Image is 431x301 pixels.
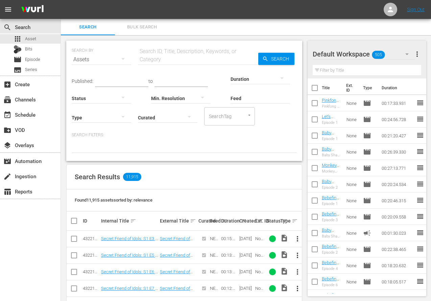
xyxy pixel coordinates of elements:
div: Baby Shark Back to School [322,153,341,157]
div: Search ID, Title, Description, Keywords, or Category [138,47,258,64]
td: None [344,225,361,241]
span: Episode [363,245,371,253]
span: Video [280,267,288,275]
span: Asset [25,36,36,42]
a: Bebefinn 4 Ep1 - Baby Shark TV - TRC2 - 202508 [322,195,339,226]
span: Search [268,53,294,65]
td: None [344,209,361,225]
span: more_vert [413,50,421,58]
div: None [255,236,265,241]
td: 00:27:13.771 [379,160,416,176]
span: more_vert [293,235,302,243]
div: [DATE] [239,286,253,291]
a: Secret Friend of Idols: S1 E3 - PENTAGON [101,236,158,246]
div: None [255,253,265,258]
div: None [255,286,265,291]
a: Secret Friend of Idols: S1 E6 - ITZY [160,269,194,279]
span: Episode [363,148,371,156]
div: [DATE] [239,269,253,274]
td: None [344,128,361,144]
span: sort [190,218,196,224]
button: more_vert [413,46,421,62]
td: None [344,144,361,160]
span: Schedule [3,111,11,119]
span: Video [280,234,288,242]
div: Assets [72,50,131,69]
div: Episode 6 [322,283,341,287]
span: reorder [416,147,424,156]
span: reorder [416,196,424,204]
div: [DATE] [239,253,253,258]
span: Series [14,66,22,74]
span: Found 11,915 assets sorted by: relevance [75,198,152,203]
span: Asset [14,35,22,43]
td: 00:24:56.728 [379,111,416,128]
span: Published: [72,78,93,84]
a: Baby Shark TV 90sec Ad slate_글로벌 앱 홍보 영상 프린세스 앱 ([DATE]~[DATE]) [322,228,340,283]
div: Episode 2 [322,185,341,190]
div: [DATE] [239,236,253,241]
a: Secret Friend of Idols: S1 E5 - VICTON [160,253,193,268]
span: reorder [416,261,424,269]
td: 00:01:30.023 [379,225,416,241]
td: 00:22:38.465 [379,241,416,257]
a: Sign Out [407,7,425,12]
div: Status [267,217,278,225]
td: 00:20:24.534 [379,176,416,192]
td: 00:17:33.931 [379,95,416,111]
div: Episode 1 [322,137,341,141]
span: sort [130,218,136,224]
a: Monkey Bananas Dance - Baby Shark TV - TRC2 - 202508 [322,163,339,198]
span: to [148,78,153,84]
button: Open [246,112,253,118]
span: Episode [363,164,371,172]
div: Episode 2 [322,250,341,255]
a: Secret Friend of Idols: S1 E7 - KANGDANIEL [101,286,158,296]
div: 00:15:25.919 [221,236,237,241]
span: Episode [363,132,371,140]
td: 00:18:05.517 [379,274,416,290]
a: Bebefinn 4 Ep2 - Baby Shark TV - TRC2 - 202508 [322,244,339,274]
div: 43221285 [83,236,99,241]
div: Baby Shark TV 90sec Ad slate_글로벌 앱 홍보 영상 프린세스 앱 ([DATE]~[DATE]) [322,234,341,238]
span: Bulk Search [119,23,165,31]
span: Channels [3,96,11,104]
span: Video [280,251,288,259]
button: more_vert [289,247,306,263]
button: more_vert [289,280,306,297]
div: None [255,269,265,274]
div: Ext. ID [255,218,265,224]
span: 11,915 [123,173,141,181]
div: Internal Title [101,217,158,225]
span: reorder [416,229,424,237]
div: Type [280,217,287,225]
div: Episode 1 [322,120,341,125]
td: None [344,95,361,111]
button: Search [258,53,294,65]
a: Secret Friend of Idols: S1 E3 - PENTAGON [160,236,193,251]
span: Search [65,23,111,31]
th: Duration [378,78,418,97]
div: External Title [160,217,196,225]
div: Pinkfong & Ninimo Songs [322,104,341,109]
span: Search Results [75,173,120,181]
td: None [344,241,361,257]
div: 43221286 [83,253,99,258]
div: 00:13:31.863 [221,253,237,258]
a: Pinkfong & Ninimo Songs Ep1 - Baby Shark TV - TRC2 - 202508 [322,98,339,138]
span: Episode [363,115,371,123]
span: Episode [363,261,371,270]
span: reorder [416,131,424,139]
th: Ext. ID [342,78,359,97]
div: Bits [14,45,22,53]
div: 00:13:21.669 [221,269,237,274]
th: Title [322,78,342,97]
span: Reports [3,188,11,196]
td: 00:21:20.427 [379,128,416,144]
span: Episode [363,180,371,188]
span: more_vert [293,284,302,293]
div: ID [83,218,99,224]
span: Episode [363,213,371,221]
span: more_vert [293,251,302,259]
div: Episode 1 [322,202,341,206]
